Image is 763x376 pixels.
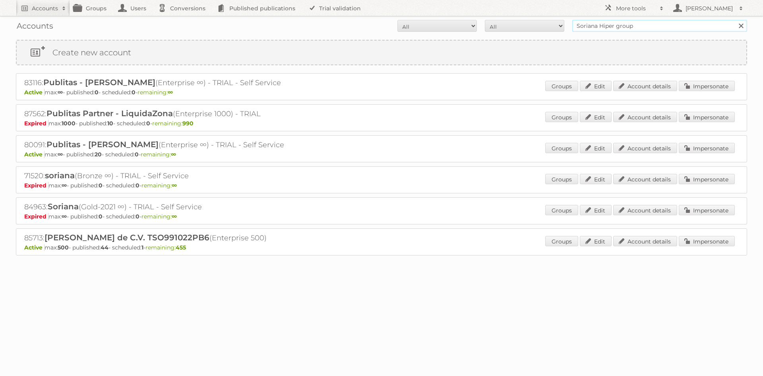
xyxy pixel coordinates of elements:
strong: ∞ [58,151,63,158]
strong: 0 [146,120,150,127]
strong: 44 [101,244,108,251]
span: remaining: [137,89,173,96]
span: [PERSON_NAME] de C.V. TSO991022PB6 [45,233,209,242]
span: Publitas Partner - LiquidaZona [46,109,173,118]
strong: 1000 [62,120,76,127]
h2: 80091: (Enterprise ∞) - TRIAL - Self Service [24,140,302,150]
h2: 71520: (Bronze ∞) - TRIAL - Self Service [24,171,302,181]
a: Impersonate [679,81,735,91]
a: Impersonate [679,205,735,215]
strong: ∞ [62,182,67,189]
strong: 0 [99,213,103,220]
a: Create new account [17,41,746,64]
a: Account details [613,236,677,246]
a: Edit [580,205,612,215]
span: Expired [24,213,48,220]
strong: ∞ [168,89,173,96]
a: Groups [545,81,578,91]
span: remaining: [141,213,177,220]
a: Edit [580,174,612,184]
span: Active [24,244,45,251]
p: max: - published: - scheduled: - [24,151,739,158]
h2: 84963: (Gold-2021 ∞) - TRIAL - Self Service [24,202,302,212]
a: Edit [580,112,612,122]
strong: 455 [176,244,186,251]
span: Expired [24,182,48,189]
strong: 0 [132,89,136,96]
a: Account details [613,112,677,122]
a: Account details [613,174,677,184]
strong: ∞ [58,89,63,96]
strong: ∞ [62,213,67,220]
a: Impersonate [679,236,735,246]
a: Groups [545,112,578,122]
h2: Accounts [32,4,58,12]
p: max: - published: - scheduled: - [24,244,739,251]
p: max: - published: - scheduled: - [24,89,739,96]
strong: ∞ [172,182,177,189]
a: Account details [613,81,677,91]
span: Soriana [48,202,79,211]
a: Account details [613,143,677,153]
span: soriana [45,171,75,180]
a: Groups [545,205,578,215]
strong: 1 [141,244,143,251]
strong: 500 [58,244,69,251]
strong: 0 [95,89,99,96]
span: Publitas - [PERSON_NAME] [43,78,155,87]
strong: 10 [107,120,113,127]
a: Impersonate [679,143,735,153]
strong: 20 [95,151,102,158]
strong: ∞ [172,213,177,220]
a: Groups [545,143,578,153]
a: Edit [580,81,612,91]
strong: 0 [99,182,103,189]
span: remaining: [152,120,194,127]
span: Active [24,151,45,158]
p: max: - published: - scheduled: - [24,182,739,189]
span: Publitas - [PERSON_NAME] [46,140,159,149]
span: remaining: [141,182,177,189]
a: Groups [545,236,578,246]
strong: 0 [136,182,139,189]
strong: 0 [136,213,139,220]
a: Account details [613,205,677,215]
a: Edit [580,236,612,246]
strong: 990 [182,120,194,127]
span: remaining: [145,244,186,251]
span: Expired [24,120,48,127]
h2: More tools [616,4,656,12]
strong: 0 [135,151,139,158]
p: max: - published: - scheduled: - [24,213,739,220]
p: max: - published: - scheduled: - [24,120,739,127]
h2: 85713: (Enterprise 500) [24,233,302,243]
a: Impersonate [679,174,735,184]
h2: 87562: (Enterprise 1000) - TRIAL [24,109,302,119]
a: Impersonate [679,112,735,122]
a: Edit [580,143,612,153]
h2: [PERSON_NAME] [684,4,735,12]
h2: 83116: (Enterprise ∞) - TRIAL - Self Service [24,78,302,88]
a: Groups [545,174,578,184]
span: Active [24,89,45,96]
strong: ∞ [171,151,176,158]
span: remaining: [141,151,176,158]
